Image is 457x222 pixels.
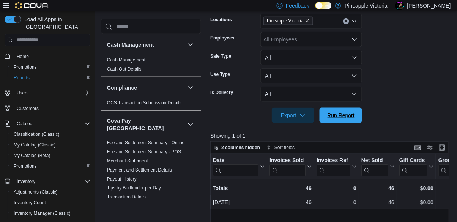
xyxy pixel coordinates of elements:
[107,57,145,63] a: Cash Management
[317,184,357,193] div: 0
[11,187,61,197] a: Adjustments (Classic)
[107,195,146,200] a: Transaction Details
[317,157,351,176] div: Invoices Ref
[399,198,433,207] div: $0.00
[260,68,362,83] button: All
[17,105,39,112] span: Customers
[391,1,392,10] p: |
[351,18,358,24] button: Open list of options
[407,1,451,10] p: [PERSON_NAME]
[107,100,182,106] span: OCS Transaction Submission Details
[11,73,90,82] span: Reports
[14,119,90,128] span: Catalog
[107,117,184,132] button: Cova Pay [GEOGRAPHIC_DATA]
[101,55,201,77] div: Cash Management
[8,197,93,208] button: Inventory Count
[14,177,38,186] button: Inventory
[274,145,295,151] span: Sort fields
[305,19,310,23] button: Remove Pineapple Victoria from selection in this group
[11,209,90,218] span: Inventory Manager (Classic)
[2,176,93,187] button: Inventory
[107,84,137,91] h3: Compliance
[221,145,260,151] span: 2 columns hidden
[14,104,90,113] span: Customers
[14,200,46,206] span: Inventory Count
[107,41,154,49] h3: Cash Management
[11,130,63,139] a: Classification (Classic)
[8,62,93,72] button: Promotions
[21,16,90,31] span: Load All Apps in [GEOGRAPHIC_DATA]
[317,157,357,176] button: Invoices Ref
[399,157,427,176] div: Gift Card Sales
[107,185,161,191] span: Tips by Budtender per Day
[14,75,30,81] span: Reports
[361,157,388,164] div: Net Sold
[413,143,422,152] button: Keyboard shortcuts
[276,108,310,123] span: Export
[213,184,265,193] div: Totals
[260,87,362,102] button: All
[11,162,40,171] a: Promotions
[2,50,93,61] button: Home
[210,71,230,77] label: Use Type
[213,198,265,207] div: [DATE]
[269,198,312,207] div: 46
[14,88,90,98] span: Users
[286,2,309,9] span: Feedback
[210,53,231,59] label: Sale Type
[8,150,93,161] button: My Catalog (Beta)
[8,72,93,83] button: Reports
[361,198,394,207] div: 46
[260,50,362,65] button: All
[14,131,60,137] span: Classification (Classic)
[2,88,93,98] button: Users
[361,157,394,176] button: Net Sold
[107,140,185,145] a: Fee and Settlement Summary - Online
[320,108,362,123] button: Run Report
[272,108,314,123] button: Export
[14,177,90,186] span: Inventory
[17,178,35,184] span: Inventory
[328,112,355,119] span: Run Report
[264,143,298,152] button: Sort fields
[425,143,435,152] button: Display options
[269,184,312,193] div: 46
[11,63,90,72] span: Promotions
[399,157,427,164] div: Gift Cards
[107,41,184,49] button: Cash Management
[8,161,93,172] button: Promotions
[351,36,358,43] button: Open list of options
[107,176,137,182] a: Payout History
[107,140,185,146] span: Fee and Settlement Summary - Online
[107,158,148,164] a: Merchant Statement
[8,208,93,219] button: Inventory Manager (Classic)
[2,118,93,129] button: Catalog
[213,157,258,164] div: Date
[14,88,32,98] button: Users
[101,98,201,110] div: Compliance
[14,163,37,169] span: Promotions
[14,104,42,113] a: Customers
[15,2,49,9] img: Cova
[213,157,258,176] div: Date
[11,130,90,139] span: Classification (Classic)
[14,153,50,159] span: My Catalog (Beta)
[11,162,90,171] span: Promotions
[107,84,184,91] button: Compliance
[186,120,195,129] button: Cova Pay [GEOGRAPHIC_DATA]
[317,198,357,207] div: 0
[107,176,137,182] span: Payout History
[11,151,54,160] a: My Catalog (Beta)
[14,51,90,61] span: Home
[186,83,195,92] button: Compliance
[107,149,181,154] a: Fee and Settlement Summary - POS
[438,143,447,152] button: Enter fullscreen
[17,54,29,60] span: Home
[269,157,312,176] button: Invoices Sold
[317,157,351,164] div: Invoices Ref
[11,73,33,82] a: Reports
[11,151,90,160] span: My Catalog (Beta)
[11,209,74,218] a: Inventory Manager (Classic)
